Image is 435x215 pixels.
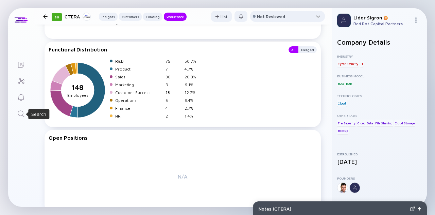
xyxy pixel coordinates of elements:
[185,98,201,103] div: 3.4%
[298,46,317,53] button: Merged
[115,74,163,79] div: Sales
[166,106,182,111] div: 4
[413,17,419,23] img: Menu
[337,60,359,67] div: Cyber Security
[353,21,411,26] div: Red Dot Capital Partners
[116,21,118,26] text: 3
[119,13,142,20] div: Customers
[166,98,182,103] div: 5
[185,82,201,87] div: 6.1%
[8,72,34,89] a: Investor Map
[99,13,118,21] button: Insights
[375,120,393,126] div: File Sharing
[337,120,356,126] div: File Security
[185,90,201,95] div: 12.2%
[345,80,352,87] div: B2B
[337,74,421,78] div: Business Model
[52,13,62,21] div: 86
[166,66,182,72] div: 7
[49,46,282,53] div: Functional Distribution
[49,135,317,141] div: Open Positions
[337,14,351,27] img: Profile Picture
[143,13,162,21] button: Funding
[8,56,34,72] a: Lists
[115,90,163,95] div: Customer Success
[185,106,201,111] div: 2.7%
[211,11,232,22] button: List
[337,54,421,58] div: Industry
[353,15,411,20] div: Lidor Sigron
[360,60,364,67] div: IT
[115,82,163,87] div: Marketing
[72,83,84,91] tspan: 148
[394,120,415,126] div: Cloud Storage
[166,82,182,87] div: 9
[166,59,182,64] div: 75
[65,12,91,21] div: CTERA
[185,113,201,119] div: 1.4%
[410,206,415,211] img: Expand Notes
[166,113,182,119] div: 2
[143,13,162,20] div: Funding
[115,59,163,64] div: R&D
[166,90,182,95] div: 18
[8,89,34,105] a: Reminders
[257,14,285,19] div: Not Reviewed
[115,106,163,111] div: Finance
[337,38,421,46] h2: Company Details
[337,100,347,107] div: Cloud
[115,113,163,119] div: HR
[49,146,317,207] div: N/A
[115,98,163,103] div: Operations
[337,176,421,180] div: Founders
[164,13,187,20] div: Workforce
[185,66,201,72] div: 4.7%
[337,94,421,98] div: Technologies
[337,152,421,156] div: Established
[337,158,421,165] div: [DATE]
[418,207,421,211] img: Open Notes
[185,59,201,64] div: 50.7%
[115,66,163,72] div: Product
[185,74,201,79] div: 20.3%
[99,13,118,20] div: Insights
[337,80,344,87] div: B2G
[164,13,187,21] button: Workforce
[357,120,374,126] div: Cloud Data
[289,46,298,53] button: All
[67,93,88,98] tspan: Employees
[337,127,349,134] div: Backup
[31,111,46,118] div: Search
[337,113,421,118] div: Other Tags
[166,74,182,79] div: 30
[259,206,407,212] div: Notes ( CTERA )
[8,105,34,121] a: Search
[119,13,142,21] button: Customers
